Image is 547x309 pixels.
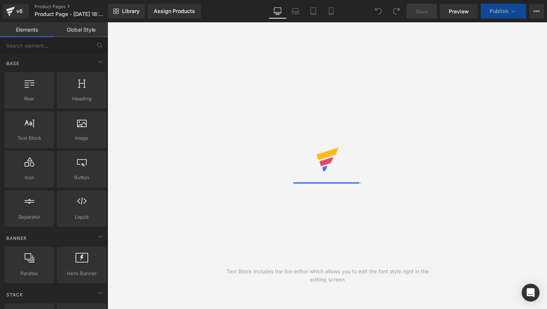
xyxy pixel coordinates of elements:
button: Redo [389,4,404,19]
span: Hero Banner [59,270,104,277]
span: Row [7,95,52,103]
button: Undo [371,4,386,19]
span: Parallax [7,270,52,277]
span: Stack [6,291,24,298]
span: Separator [7,213,52,221]
div: v6 [15,6,24,16]
span: Banner [6,235,28,242]
a: v6 [3,4,29,19]
span: Heading [59,95,104,103]
a: Desktop [269,4,287,19]
a: Laptop [287,4,304,19]
span: Icon [7,174,52,181]
a: Global Style [54,22,108,37]
span: Base [6,60,20,67]
span: Preview [449,7,469,15]
button: More [529,4,544,19]
span: Product Page - [DATE] 18:39:24 [35,11,106,17]
span: Publish [490,8,508,14]
a: Product Pages [35,4,120,10]
div: Text Block includes the live editor which allows you to edit the font style right in the editing ... [217,267,437,284]
span: Button [59,174,104,181]
a: Preview [440,4,478,19]
div: Assign Products [154,8,195,14]
span: Image [59,134,104,142]
button: Publish [481,4,526,19]
a: Mobile [322,4,340,19]
a: Tablet [304,4,322,19]
a: New Library [108,4,145,19]
span: Save [416,7,428,15]
span: Text Block [7,134,52,142]
span: Liquid [59,213,104,221]
span: Library [122,8,140,15]
div: Open Intercom Messenger [522,284,540,302]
